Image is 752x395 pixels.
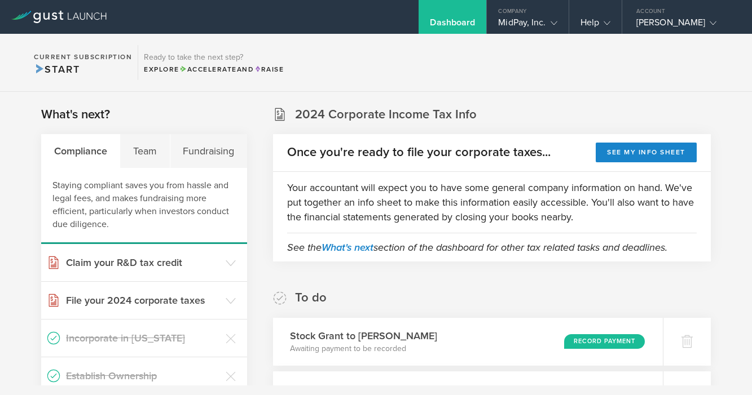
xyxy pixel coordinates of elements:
div: Help [581,17,610,34]
h3: Stock Grant to [PERSON_NAME] [290,329,437,343]
h2: 2024 Corporate Income Tax Info [295,106,477,123]
a: What's next [322,241,373,254]
h2: What's next? [41,106,110,123]
div: Ready to take the next step?ExploreAccelerateandRaise [138,45,289,80]
div: Dashboard [430,17,475,34]
h3: Ready to take the next step? [144,54,284,61]
span: Start [34,63,80,76]
button: See my info sheet [596,143,697,162]
div: [PERSON_NAME] [636,17,732,34]
div: Stock Grant to [PERSON_NAME]Awaiting payment to be recordedRecord Payment [273,318,663,366]
div: Record Payment [564,334,645,349]
em: See the section of the dashboard for other tax related tasks and deadlines. [287,241,667,254]
h3: Incorporate in [US_STATE] [66,331,220,345]
h3: File your 2024 corporate taxes [66,293,220,308]
div: Staying compliant saves you from hassle and legal fees, and makes fundraising more efficient, par... [41,168,247,244]
h3: Claim your R&D tax credit [66,255,220,270]
span: and [179,65,254,73]
div: Explore [144,64,284,74]
span: Accelerate [179,65,237,73]
h2: Current Subscription [34,54,132,60]
h3: Establish Ownership [66,369,220,383]
div: Team [120,134,170,168]
div: Fundraising [170,134,247,168]
div: Compliance [41,134,120,168]
span: Raise [254,65,284,73]
h2: To do [295,290,327,306]
div: MidPay, Inc. [498,17,557,34]
h2: Once you're ready to file your corporate taxes... [287,144,551,161]
p: Awaiting payment to be recorded [290,343,437,354]
p: Your accountant will expect you to have some general company information on hand. We've put toget... [287,180,697,224]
